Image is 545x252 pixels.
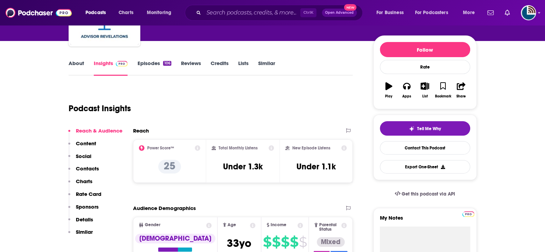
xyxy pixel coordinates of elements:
h2: Reach [133,127,149,134]
span: Podcasts [85,8,106,18]
p: Rate Card [76,191,101,197]
h2: Power Score™ [147,146,174,150]
div: [DEMOGRAPHIC_DATA] [135,234,215,243]
a: Episodes106 [137,60,171,76]
button: Similar [68,229,93,241]
a: Lists [238,60,249,76]
img: Podchaser Pro [462,211,474,217]
p: Social [76,153,91,159]
button: Content [68,140,96,153]
p: Contacts [76,165,99,172]
button: open menu [458,7,483,18]
button: Show profile menu [521,5,536,20]
button: Play [380,78,398,103]
p: Content [76,140,96,147]
label: My Notes [380,214,470,227]
input: Search podcasts, credits, & more... [204,7,300,18]
button: List [416,78,434,103]
button: open menu [81,7,115,18]
button: open menu [142,7,180,18]
span: Age [228,223,236,227]
button: Open AdvancedNew [322,9,357,17]
p: Details [76,216,93,223]
h2: New Episode Listens [292,146,330,150]
a: Charts [114,7,138,18]
div: Bookmark [435,94,451,98]
span: $ [263,237,271,248]
button: Details [68,216,93,229]
span: $ [299,237,307,248]
button: open menu [411,7,458,18]
button: tell me why sparkleTell Me Why [380,121,470,136]
img: tell me why sparkle [409,126,414,132]
div: Apps [402,94,411,98]
div: Share [456,94,466,98]
div: Play [385,94,392,98]
button: Contacts [68,165,99,178]
h1: Podcast Insights [69,103,131,114]
div: Mixed [317,237,345,247]
span: Monitoring [147,8,171,18]
a: Contact This Podcast [380,141,470,155]
button: Reach & Audience [68,127,122,140]
p: Reach & Audience [76,127,122,134]
img: Podchaser - Follow, Share and Rate Podcasts [6,6,72,19]
span: New [344,4,356,11]
a: Show notifications dropdown [502,7,513,19]
button: Apps [398,78,416,103]
div: Search podcasts, credits, & more... [191,5,369,21]
p: Charts [76,178,92,185]
div: 106 [163,61,171,66]
button: Charts [68,178,92,191]
a: Show notifications dropdown [485,7,496,19]
img: User Profile [521,5,536,20]
h3: Under 1.1k [296,161,336,172]
span: Parental Status [319,223,340,232]
span: $ [272,237,280,248]
h3: Under 1.3k [223,161,263,172]
button: Social [68,153,91,166]
p: Sponsors [76,203,99,210]
span: Ctrl K [300,8,316,17]
h2: Total Monthly Listens [219,146,258,150]
button: Export One-Sheet [380,160,470,174]
div: List [422,94,428,98]
a: Similar [258,60,275,76]
button: Share [452,78,470,103]
a: Credits [211,60,229,76]
img: Podchaser Pro [116,61,128,66]
h2: Audience Demographics [133,205,196,211]
span: Charts [119,8,133,18]
span: Gender [145,223,160,227]
button: open menu [372,7,412,18]
a: About [69,60,84,76]
a: Reviews [181,60,201,76]
span: Get this podcast via API [402,191,455,197]
div: Rate [380,60,470,74]
button: Bookmark [434,78,452,103]
span: $ [281,237,289,248]
button: Sponsors [68,203,99,216]
a: Pro website [462,210,474,217]
a: InsightsPodchaser Pro [94,60,128,76]
span: Tell Me Why [417,126,441,132]
span: $ [290,237,298,248]
button: Follow [380,42,470,57]
p: Similar [76,229,93,235]
p: 25 [158,160,181,174]
a: Get this podcast via API [389,186,461,202]
span: Logged in as tdunyak [521,5,536,20]
span: For Podcasters [415,8,448,18]
span: Income [271,223,286,227]
span: For Business [376,8,404,18]
span: More [463,8,475,18]
span: 33 yo [227,237,251,250]
button: Rate Card [68,191,101,203]
span: Open Advanced [325,11,354,14]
